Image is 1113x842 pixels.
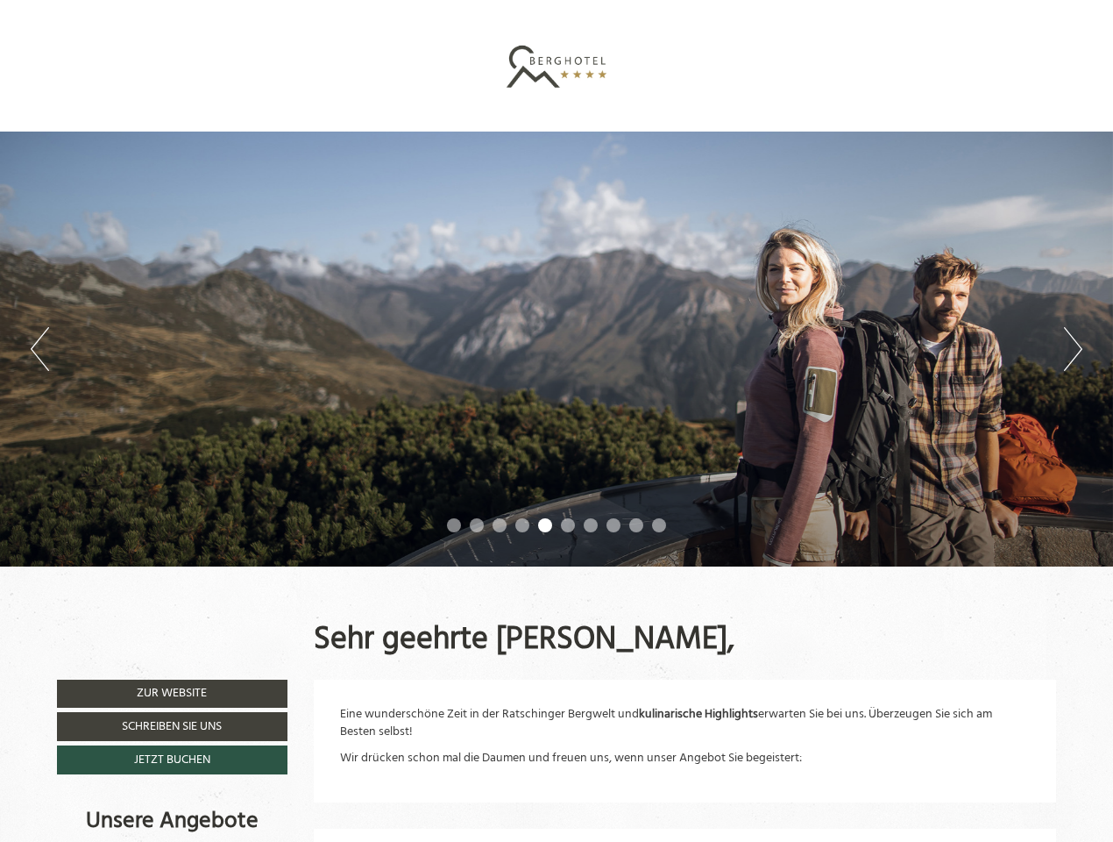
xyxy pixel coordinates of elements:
[340,706,1031,741] p: Eine wunderschöne Zeit in der Ratschinger Bergwelt und erwarten Sie bei uns. Überzeugen Sie sich ...
[57,712,287,741] a: Schreiben Sie uns
[57,746,287,774] a: Jetzt buchen
[639,704,758,724] strong: kulinarische Highlights
[57,805,287,838] div: Unsere Angebote
[31,327,49,371] button: Previous
[340,750,1031,767] p: Wir drücken schon mal die Daumen und freuen uns, wenn unser Angebot Sie begeistert:
[314,624,734,659] h1: Sehr geehrte [PERSON_NAME],
[57,680,287,708] a: Zur Website
[1064,327,1082,371] button: Next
